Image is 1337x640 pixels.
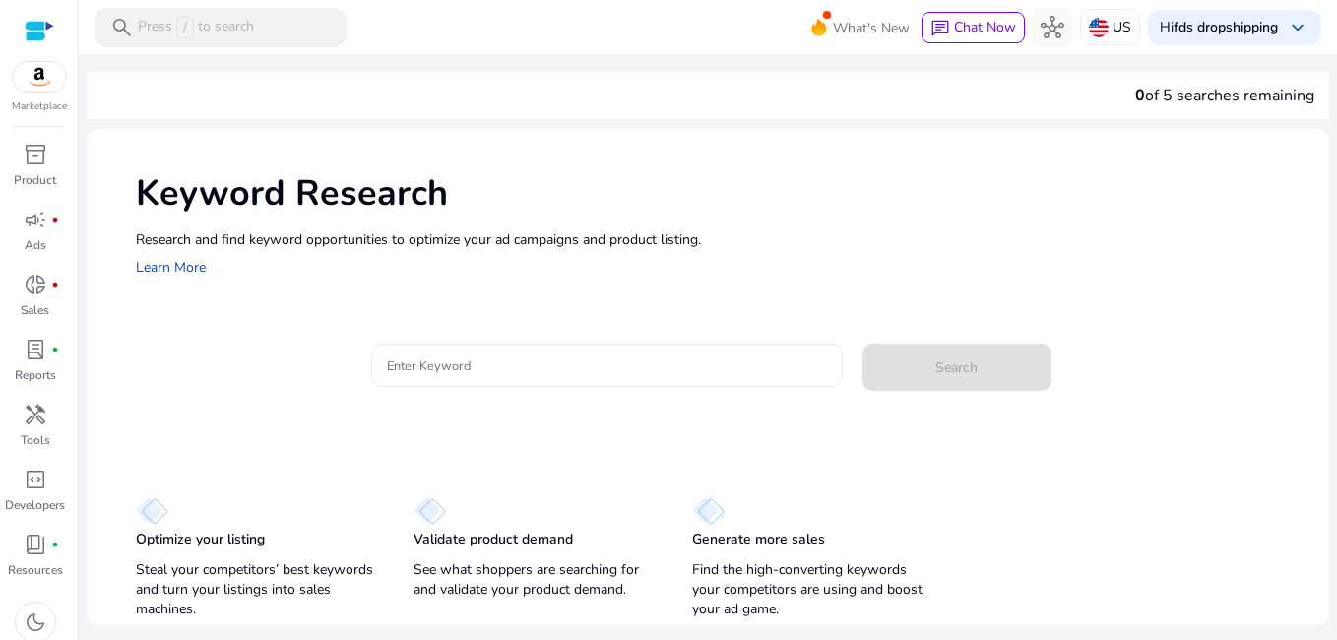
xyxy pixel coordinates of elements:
p: Hi [1160,21,1278,34]
img: us.svg [1089,18,1109,37]
p: Press to search [138,17,254,38]
img: diamond.svg [414,497,446,525]
span: fiber_manual_record [51,346,59,353]
span: lab_profile [24,338,47,361]
button: chatChat Now [922,12,1025,43]
span: Chat Now [954,18,1016,36]
span: fiber_manual_record [51,216,59,224]
img: amazon.svg [13,62,66,92]
span: donut_small [24,273,47,296]
p: Developers [5,496,65,514]
span: dark_mode [24,610,47,634]
img: diamond.svg [136,497,168,525]
p: Research and find keyword opportunities to optimize your ad campaigns and product listing. [136,229,1309,250]
p: Steal your competitors’ best keywords and turn your listings into sales machines. [136,560,374,619]
span: keyboard_arrow_down [1286,16,1309,39]
b: fds dropshipping [1174,18,1278,36]
span: hub [1041,16,1064,39]
span: campaign [24,208,47,231]
div: of 5 searches remaining [1135,84,1314,107]
p: US [1113,10,1131,44]
p: Sales [21,301,49,319]
span: handyman [24,403,47,426]
p: See what shoppers are searching for and validate your product demand. [414,560,652,600]
span: inventory_2 [24,143,47,166]
span: code_blocks [24,468,47,491]
a: Learn More [136,258,206,277]
p: Ads [25,236,46,254]
span: 0 [1135,85,1145,106]
p: Validate product demand [414,530,573,549]
p: Optimize your listing [136,530,265,549]
span: chat [930,19,950,38]
span: search [110,16,134,39]
img: diamond.svg [692,497,725,525]
p: Product [14,171,56,189]
p: Generate more sales [692,530,825,549]
span: fiber_manual_record [51,541,59,548]
span: fiber_manual_record [51,281,59,288]
h1: Keyword Research [136,172,1309,215]
span: What's New [833,11,910,45]
p: Marketplace [12,99,67,114]
p: Find the high-converting keywords your competitors are using and boost your ad game. [692,560,930,619]
p: Resources [8,561,63,579]
span: / [176,17,194,38]
p: Tools [21,431,50,449]
span: book_4 [24,533,47,556]
p: Reports [15,366,56,384]
button: hub [1033,8,1072,47]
